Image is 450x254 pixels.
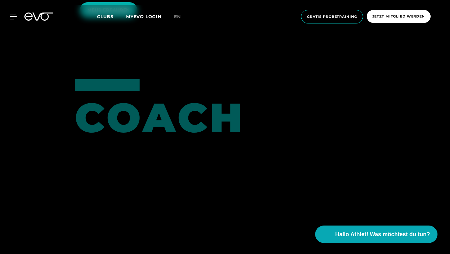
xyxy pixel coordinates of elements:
button: Hallo Athlet! Was möchtest du tun? [315,226,437,243]
div: Coach [75,79,123,138]
span: Jetzt Mitglied werden [372,14,425,19]
a: Gratis Probetraining [299,10,365,23]
span: Hallo Athlet! Was möchtest du tun? [335,230,430,239]
span: Gratis Probetraining [307,14,357,19]
a: Clubs [97,13,126,19]
span: en [174,14,181,19]
a: en [174,13,188,20]
a: Jetzt Mitglied werden [365,10,432,23]
span: Clubs [97,14,114,19]
a: MYEVO LOGIN [126,14,161,19]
